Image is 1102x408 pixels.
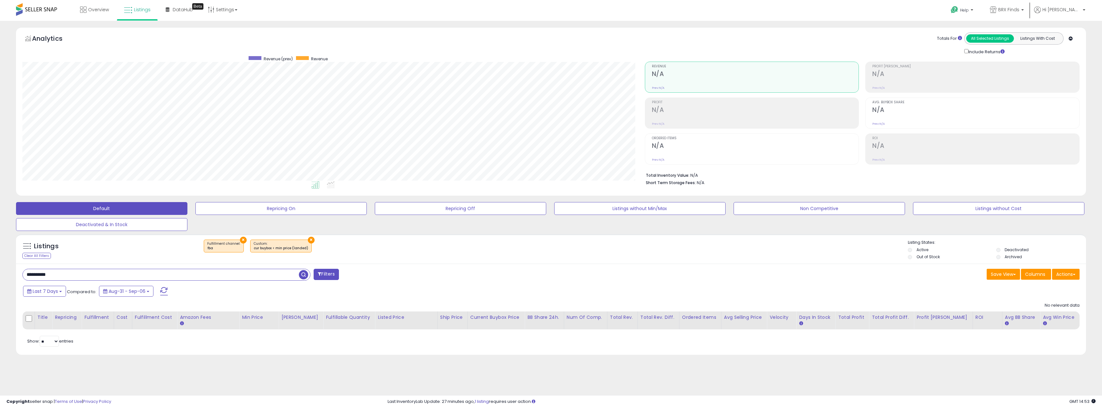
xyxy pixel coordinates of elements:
div: fba [207,246,240,251]
div: Amazon Fees [180,314,236,321]
span: Revenue (prev) [264,56,293,62]
div: cur buybox < min price (landed) [254,246,308,251]
span: Aug-31 - Sep-06 [109,288,145,294]
div: Min Price [242,314,276,321]
button: All Selected Listings [966,34,1014,43]
span: Last 7 Days [33,288,58,294]
i: Get Help [950,6,958,14]
span: Avg. Buybox Share [872,101,1079,104]
div: No relevant data [1045,302,1080,309]
a: Help [946,1,980,21]
div: Fulfillable Quantity [326,314,372,321]
span: N/A [697,180,704,186]
button: Listings without Cost [913,202,1084,215]
span: Fulfillment channel : [207,241,240,251]
span: BRX Finds [998,6,1019,13]
button: Default [16,202,187,215]
button: Actions [1052,269,1080,280]
h2: N/A [652,106,859,115]
span: Help [960,7,969,13]
h2: N/A [872,106,1079,115]
span: Revenue [652,65,859,68]
span: Columns [1025,271,1045,277]
button: Columns [1021,269,1051,280]
div: Avg BB Share [1005,314,1037,321]
div: [PERSON_NAME] [281,314,320,321]
label: Active [917,247,928,252]
div: Fulfillment Cost [135,314,174,321]
button: Deactivated & In Stock [16,218,187,231]
button: Last 7 Days [23,286,66,297]
h5: Analytics [32,34,75,45]
small: Prev: N/A [652,122,664,126]
div: Totals For [937,36,962,42]
div: Ordered Items [682,314,719,321]
label: Deactivated [1005,247,1029,252]
div: Tooltip anchor [192,3,203,10]
button: Repricing On [195,202,367,215]
div: BB Share 24h. [527,314,561,321]
div: Clear All Filters [22,253,51,259]
div: Profit [PERSON_NAME] [917,314,970,321]
small: Prev: N/A [652,158,664,162]
div: Avg Win Price [1043,314,1077,321]
h2: N/A [652,142,859,151]
span: Compared to: [67,289,96,295]
label: Out of Stock [917,254,940,259]
span: Revenue [311,56,328,62]
label: Archived [1005,254,1022,259]
span: Ordered Items [652,137,859,140]
button: Repricing Off [375,202,546,215]
button: × [240,237,247,243]
small: Prev: N/A [872,158,885,162]
button: × [308,237,315,243]
div: Ship Price [440,314,465,321]
span: Custom: [254,241,308,251]
small: Avg Win Price. [1043,321,1047,327]
span: Profit [652,101,859,104]
small: Amazon Fees. [180,321,184,327]
div: Total Rev. [610,314,635,321]
div: Days In Stock [799,314,833,321]
div: Listed Price [378,314,434,321]
button: Listings With Cost [1014,34,1061,43]
span: Overview [88,6,109,13]
span: Listings [134,6,151,13]
button: Listings without Min/Max [554,202,726,215]
h2: N/A [652,70,859,79]
small: Days In Stock. [799,321,803,327]
button: Aug-31 - Sep-06 [99,286,153,297]
div: ROI [975,314,999,321]
button: Filters [314,269,339,280]
span: DataHub [173,6,193,13]
b: Short Term Storage Fees: [646,180,696,185]
span: ROI [872,137,1079,140]
div: Cost [117,314,129,321]
span: Show: entries [27,338,73,344]
a: Hi [PERSON_NAME] [1034,6,1085,21]
button: Non Competitive [734,202,905,215]
small: Avg BB Share. [1005,321,1009,327]
div: Title [37,314,49,321]
div: Velocity [769,314,794,321]
div: Repricing [55,314,79,321]
div: Current Buybox Price [470,314,522,321]
div: Total Profit [838,314,866,321]
li: N/A [646,171,1075,179]
h5: Listings [34,242,59,251]
b: Total Inventory Value: [646,173,689,178]
span: Hi [PERSON_NAME] [1042,6,1081,13]
button: Save View [987,269,1020,280]
h2: N/A [872,142,1079,151]
div: Fulfillment [84,314,111,321]
h2: N/A [872,70,1079,79]
small: Prev: N/A [872,86,885,90]
small: Prev: N/A [652,86,664,90]
div: Num of Comp. [567,314,604,321]
div: Total Rev. Diff. [640,314,677,321]
span: Profit [PERSON_NAME] [872,65,1079,68]
div: Avg Selling Price [724,314,764,321]
small: Prev: N/A [872,122,885,126]
div: Include Returns [959,48,1012,55]
p: Listing States: [908,240,1086,246]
